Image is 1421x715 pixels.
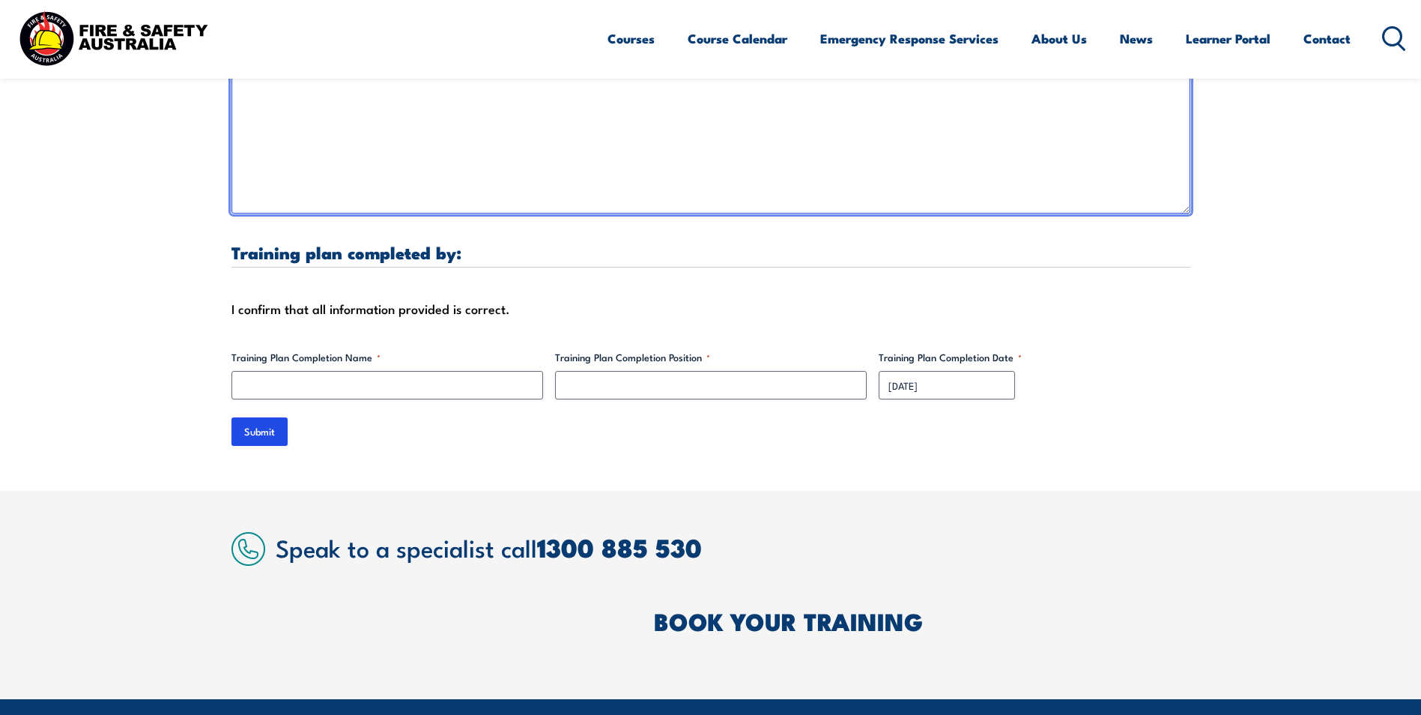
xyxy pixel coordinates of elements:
[1186,19,1270,58] a: Learner Portal
[1031,19,1087,58] a: About Us
[1120,19,1153,58] a: News
[231,298,1190,320] div: I confirm that all information provided is correct.
[537,527,702,567] a: 1300 885 530
[1303,19,1351,58] a: Contact
[688,19,787,58] a: Course Calendar
[654,610,1190,631] h2: BOOK YOUR TRAINING
[276,534,1190,561] h2: Speak to a specialist call
[879,350,1190,365] label: Training Plan Completion Date
[879,371,1015,399] input: dd/mm/yyyy
[608,19,655,58] a: Courses
[231,244,1190,261] h3: Training plan completed by:
[820,19,999,58] a: Emergency Response Services
[231,417,288,446] input: Submit
[231,350,543,365] label: Training Plan Completion Name
[555,350,867,365] label: Training Plan Completion Position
